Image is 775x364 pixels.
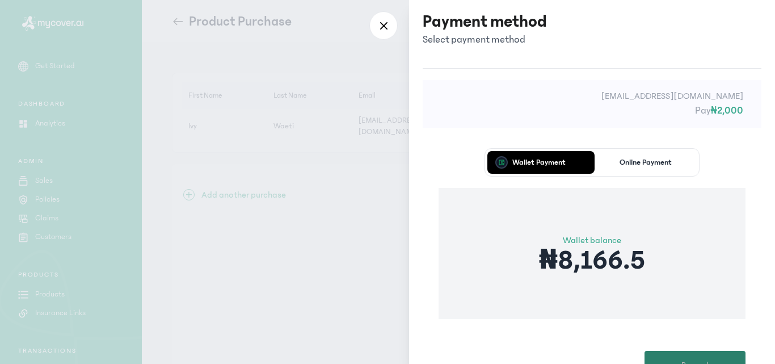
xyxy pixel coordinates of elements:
[487,151,590,174] button: Wallet Payment
[539,233,645,247] p: Wallet balance
[539,247,645,274] p: ₦8,166.5
[423,32,547,48] p: Select payment method
[423,11,547,32] h3: Payment method
[595,151,697,174] button: Online Payment
[620,158,672,166] p: Online Payment
[441,103,743,119] p: Pay
[512,158,566,166] p: Wallet Payment
[441,89,743,103] p: [EMAIL_ADDRESS][DOMAIN_NAME]
[711,105,743,116] span: ₦2,000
